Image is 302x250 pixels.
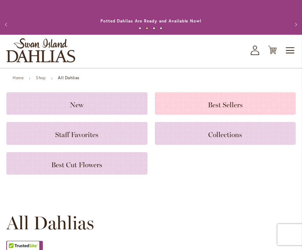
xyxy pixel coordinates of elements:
[36,75,46,80] a: Shop
[6,38,75,62] a: store logo
[6,122,147,144] a: Staff Favorites
[70,101,84,109] span: New
[208,130,242,139] span: Collections
[146,27,148,29] button: 2 of 4
[139,27,141,29] button: 1 of 4
[6,152,147,175] a: Best Cut Flowers
[58,75,79,80] strong: All Dahlias
[155,122,296,144] a: Collections
[51,161,102,169] span: Best Cut Flowers
[155,92,296,115] a: Best Sellers
[13,75,24,80] a: Home
[153,27,155,29] button: 3 of 4
[208,101,243,109] span: Best Sellers
[100,18,202,23] a: Potted Dahlias Are Ready and Available Now!
[6,92,147,115] a: New
[288,18,302,32] button: Next
[160,27,162,29] button: 4 of 4
[55,130,98,139] span: Staff Favorites
[5,225,25,245] iframe: Launch Accessibility Center
[6,212,94,234] span: All Dahlias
